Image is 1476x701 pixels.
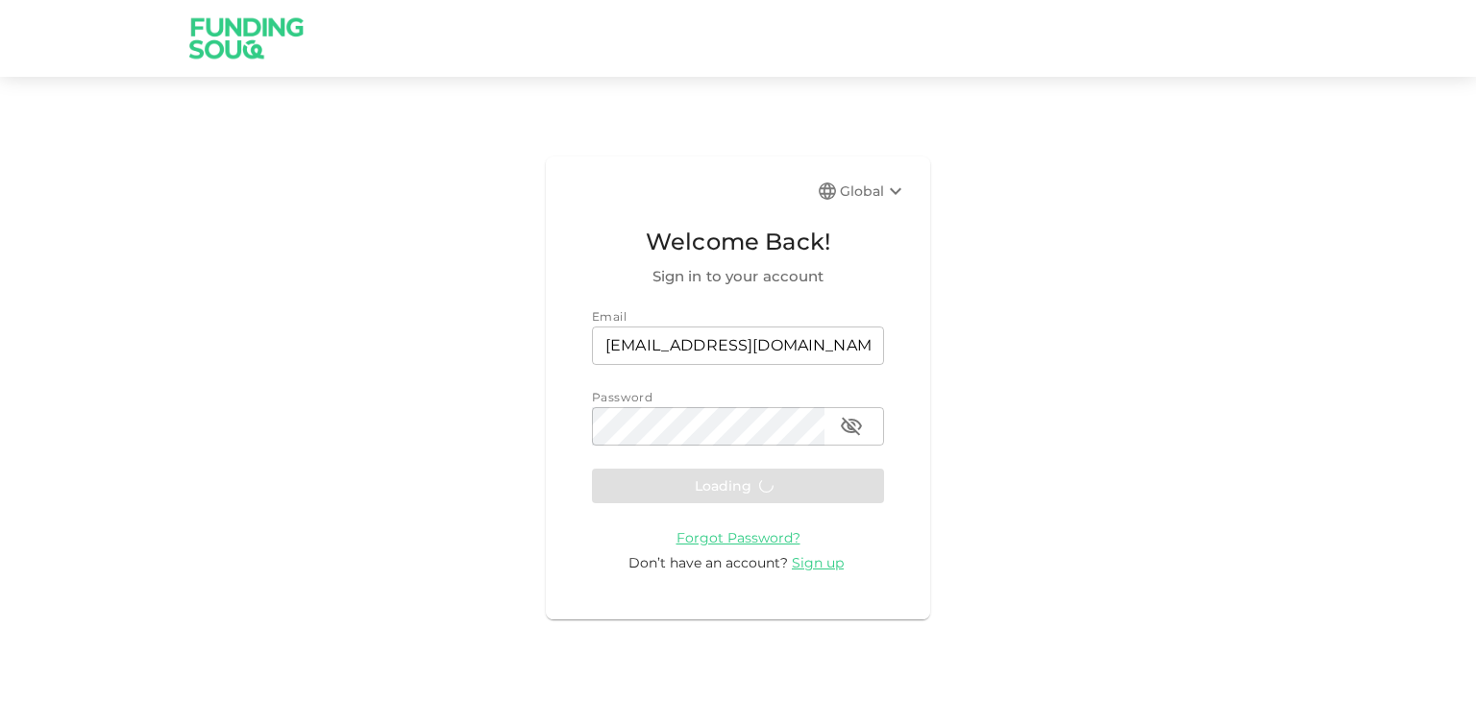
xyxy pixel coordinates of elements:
span: Welcome Back! [592,224,884,260]
div: Global [840,180,907,203]
span: Sign in to your account [592,265,884,288]
span: Forgot Password? [676,529,800,546]
input: password [592,407,824,446]
span: Password [592,390,652,404]
span: Don’t have an account? [628,554,788,571]
span: Sign up [792,554,844,571]
a: Forgot Password? [676,528,800,546]
span: Email [592,309,627,324]
input: email [592,326,884,365]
